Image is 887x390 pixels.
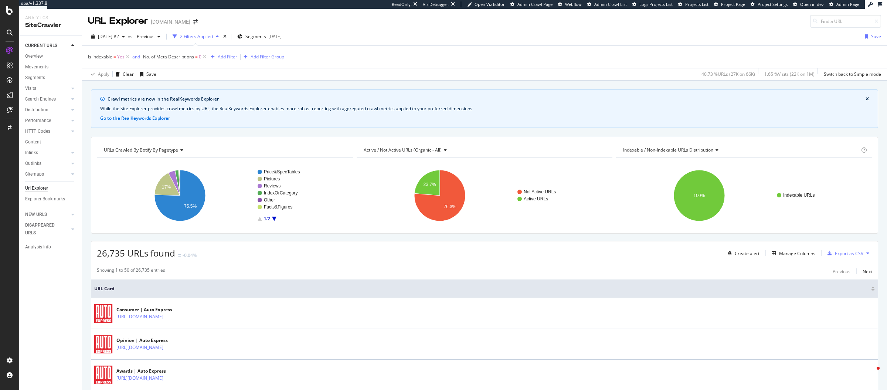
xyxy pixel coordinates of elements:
[97,163,351,228] svg: A chart.
[97,247,175,259] span: 26,735 URLs found
[102,144,346,156] h4: URLs Crawled By Botify By pagetype
[245,33,266,40] span: Segments
[25,42,69,50] a: CURRENT URLS
[25,128,50,135] div: HTTP Codes
[25,195,77,203] a: Explorer Bookmarks
[392,1,412,7] div: ReadOnly:
[25,106,48,114] div: Distribution
[98,33,119,40] span: 2025 Aug. 31st #2
[524,196,548,201] text: Active URLs
[195,54,198,60] span: =
[88,15,148,27] div: URL Explorer
[721,1,745,7] span: Project Page
[128,33,134,40] span: vs
[116,337,196,344] div: Opinion | Auto Express
[25,117,51,125] div: Performance
[862,31,881,43] button: Save
[264,204,292,210] text: Facts&Figures
[134,33,154,40] span: Previous
[423,1,449,7] div: Viz Debugger:
[758,1,788,7] span: Project Settings
[632,1,673,7] a: Logs Projects List
[25,170,69,178] a: Sitemaps
[25,85,36,92] div: Visits
[113,68,134,80] button: Clear
[25,149,38,157] div: Inlinks
[623,147,713,153] span: Indexable / Non-Indexable URLs distribution
[137,68,156,80] button: Save
[25,106,69,114] a: Distribution
[170,31,222,43] button: 2 Filters Applied
[25,42,57,50] div: CURRENT URLS
[183,252,197,258] div: -0.04%
[25,184,48,192] div: Url Explorer
[132,53,140,60] button: and
[800,1,824,7] span: Open in dev
[108,96,866,102] div: Crawl metrics are now in the RealKeywords Explorer
[100,115,170,122] button: Go to the RealKeywords Explorer
[565,1,582,7] span: Webflow
[835,250,863,257] div: Export as CSV
[251,54,284,60] div: Add Filter Group
[264,197,275,203] text: Other
[862,365,880,383] iframe: Intercom live chat
[25,63,77,71] a: Movements
[423,182,436,187] text: 23.7%
[25,170,44,178] div: Sitemaps
[25,85,69,92] a: Visits
[98,71,109,77] div: Apply
[25,117,69,125] a: Performance
[587,1,627,7] a: Admin Crawl List
[25,221,62,237] div: DISAPPEARED URLS
[25,138,77,146] a: Content
[362,144,606,156] h4: Active / Not Active URLs
[264,169,300,174] text: Price&SpecTables
[25,211,47,218] div: NEW URLS
[25,95,56,103] div: Search Engines
[364,147,442,153] span: Active / Not Active URLs (organic - all)
[678,1,708,7] a: Projects List
[685,1,708,7] span: Projects List
[25,52,43,60] div: Overview
[833,268,850,275] div: Previous
[88,68,109,80] button: Apply
[443,204,456,209] text: 76.3%
[783,193,815,198] text: Indexable URLs
[25,243,51,251] div: Analysis Info
[178,254,181,257] img: Equal
[769,249,815,258] button: Manage Columns
[97,267,165,276] div: Showing 1 to 50 of 26,735 entries
[94,285,869,292] span: URL Card
[117,52,125,62] span: Yes
[639,1,673,7] span: Logs Projects List
[825,247,863,259] button: Export as CSV
[94,365,113,385] img: main image
[836,1,859,7] span: Admin Page
[184,204,197,209] text: 75.5%
[510,1,553,7] a: Admin Crawl Page
[558,1,582,7] a: Webflow
[151,18,190,26] div: [DOMAIN_NAME]
[25,128,69,135] a: HTTP Codes
[25,184,77,192] a: Url Explorer
[116,374,163,382] a: [URL][DOMAIN_NAME]
[241,52,284,61] button: Add Filter Group
[25,95,69,103] a: Search Engines
[594,1,627,7] span: Admin Crawl List
[25,74,45,82] div: Segments
[863,267,872,276] button: Next
[116,313,163,321] a: [URL][DOMAIN_NAME]
[810,15,881,28] input: Find a URL
[357,163,611,228] svg: A chart.
[25,74,77,82] a: Segments
[701,71,755,77] div: 40.73 % URLs ( 27K on 66K )
[234,31,285,43] button: Segments[DATE]
[821,68,881,80] button: Switch back to Simple mode
[824,71,881,77] div: Switch back to Simple mode
[25,243,77,251] a: Analysis Info
[116,344,163,351] a: [URL][DOMAIN_NAME]
[123,71,134,77] div: Clear
[779,250,815,257] div: Manage Columns
[517,1,553,7] span: Admin Crawl Page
